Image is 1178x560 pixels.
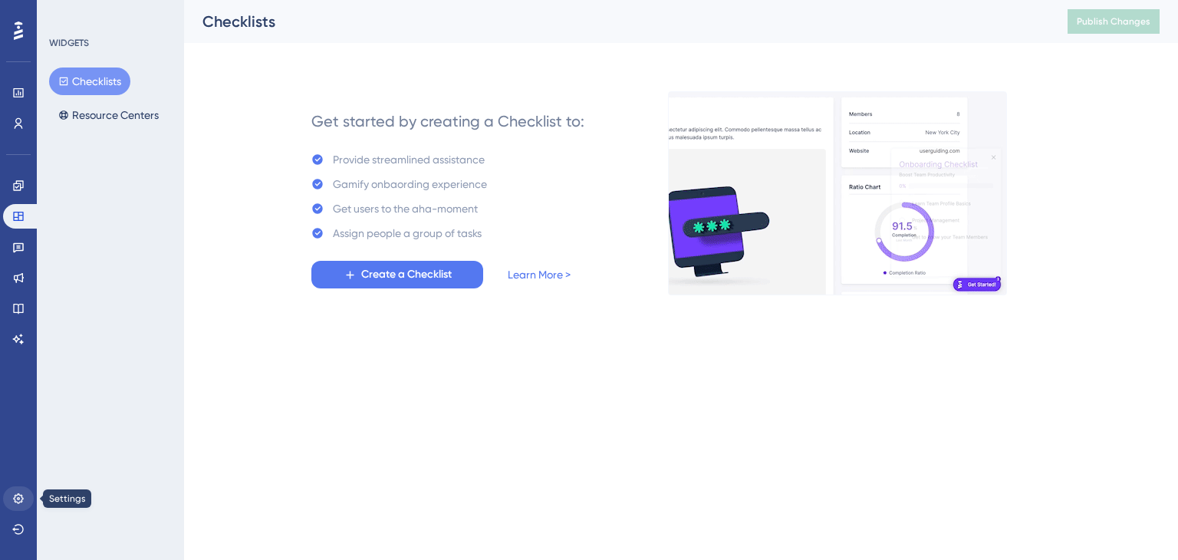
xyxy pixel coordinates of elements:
[311,261,483,288] button: Create a Checklist
[333,175,487,193] div: Gamify onbaording experience
[202,11,1029,32] div: Checklists
[49,68,130,95] button: Checklists
[668,91,1007,295] img: e28e67207451d1beac2d0b01ddd05b56.gif
[1068,9,1160,34] button: Publish Changes
[49,37,89,49] div: WIDGETS
[333,224,482,242] div: Assign people a group of tasks
[49,101,168,129] button: Resource Centers
[361,265,452,284] span: Create a Checklist
[1077,15,1150,28] span: Publish Changes
[333,150,485,169] div: Provide streamlined assistance
[311,110,584,132] div: Get started by creating a Checklist to:
[333,199,478,218] div: Get users to the aha-moment
[508,265,571,284] a: Learn More >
